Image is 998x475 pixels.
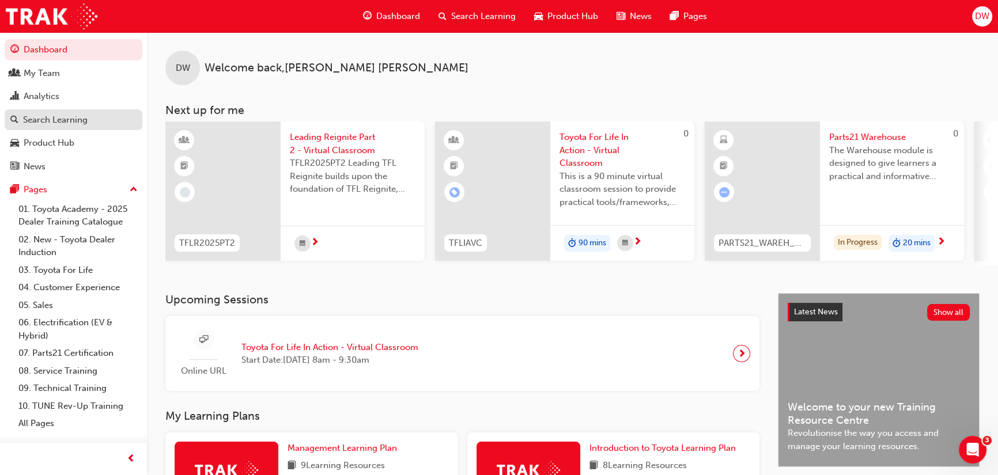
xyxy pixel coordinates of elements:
a: 0PARTS21_WAREH_N1021_ELParts21 WarehouseThe Warehouse module is designed to give learners a pract... [705,121,964,261]
span: 3 [982,436,992,445]
span: learningResourceType_INSTRUCTOR_LED-icon [180,133,188,148]
span: next-icon [937,237,946,248]
h3: My Learning Plans [165,409,759,423]
a: 01. Toyota Academy - 2025 Dealer Training Catalogue [14,200,142,231]
span: prev-icon [127,452,135,466]
img: Trak [6,3,97,29]
span: booktick-icon [989,159,997,174]
a: All Pages [14,415,142,432]
div: My Team [24,67,60,80]
a: 09. Technical Training [14,379,142,397]
a: Analytics [5,86,142,107]
span: duration-icon [568,236,576,251]
span: next-icon [738,345,746,362]
h3: Next up for me [147,104,998,117]
span: learningResourceType_ELEARNING-icon [720,133,728,148]
span: booktick-icon [180,159,188,174]
span: search-icon [10,115,18,126]
span: 9 Learning Resources [301,459,385,473]
span: Start Date: [DATE] 8am - 9:30am [241,354,418,367]
span: Online URL [175,364,232,378]
span: Introduction to Toyota Learning Plan [589,443,736,453]
h3: Upcoming Sessions [165,293,759,306]
span: 8 Learning Resources [603,459,687,473]
button: DashboardMy TeamAnalyticsSearch LearningProduct HubNews [5,37,142,179]
span: 20 mins [903,237,931,250]
span: Latest News [794,307,838,317]
div: News [24,160,46,173]
span: duration-icon [893,236,901,251]
span: book-icon [288,459,296,473]
a: Online URLToyota For Life In Action - Virtual ClassroomStart Date:[DATE] 8am - 9:30am [175,325,750,382]
a: pages-iconPages [661,5,716,28]
a: 10. TUNE Rev-Up Training [14,397,142,415]
span: Welcome back , [PERSON_NAME] [PERSON_NAME] [205,62,468,75]
iframe: Intercom live chat [959,436,986,463]
span: PARTS21_WAREH_N1021_EL [719,237,806,250]
span: Product Hub [547,10,598,23]
span: Pages [683,10,707,23]
a: TFLR2025PT2Leading Reignite Part 2 - Virtual ClassroomTFLR2025PT2 Leading TFL Reignite builds upo... [165,121,425,261]
span: sessionType_ONLINE_URL-icon [199,333,208,347]
a: Product Hub [5,132,142,154]
button: DW [972,6,992,26]
div: Product Hub [24,136,74,150]
span: pages-icon [10,185,19,195]
span: guage-icon [10,45,19,55]
a: Latest NewsShow all [788,303,970,321]
a: Management Learning Plan [288,442,402,455]
button: Show all [927,304,970,321]
span: calendar-icon [622,236,628,250]
a: Latest NewsShow allWelcome to your new Training Resource CentreRevolutionise the way you access a... [778,293,980,467]
span: DW [176,62,190,75]
a: 07. Parts21 Certification [14,344,142,362]
span: chart-icon [10,92,19,102]
a: Search Learning [5,109,142,131]
a: car-iconProduct Hub [525,5,607,28]
a: 04. Customer Experience [14,279,142,297]
span: TFLR2025PT2 [179,237,235,250]
span: learningRecordVerb_ENROLL-icon [449,187,460,197]
a: 0TFLIAVCToyota For Life In Action - Virtual ClassroomThis is a 90 minute virtual classroom sessio... [435,121,694,261]
div: In Progress [834,235,882,250]
span: car-icon [534,9,543,24]
a: news-iconNews [607,5,661,28]
div: Pages [24,183,47,196]
a: 08. Service Training [14,362,142,380]
span: The Warehouse module is designed to give learners a practical and informative appreciation of Toy... [829,144,955,183]
span: learningRecordVerb_NONE-icon [180,187,190,197]
span: 0 [953,128,958,139]
span: booktick-icon [720,159,728,174]
span: 0 [683,128,689,139]
button: Pages [5,179,142,200]
span: up-icon [130,183,138,197]
span: Leading Reignite Part 2 - Virtual Classroom [290,131,415,157]
span: TFLIAVC [449,237,482,250]
span: Parts21 Warehouse [829,131,955,144]
a: 05. Sales [14,297,142,314]
a: Dashboard [5,39,142,60]
span: people-icon [989,133,997,148]
span: search-icon [438,9,447,24]
span: Dashboard [376,10,420,23]
span: news-icon [10,162,19,172]
span: car-icon [10,138,19,149]
span: next-icon [311,238,319,248]
span: Welcome to your new Training Resource Centre [788,401,970,427]
div: Analytics [24,90,59,103]
span: people-icon [10,69,19,79]
span: 90 mins [579,237,606,250]
span: book-icon [589,459,598,473]
a: My Team [5,63,142,84]
span: Toyota For Life In Action - Virtual Classroom [560,131,685,170]
a: 02. New - Toyota Dealer Induction [14,231,142,261]
span: Management Learning Plan [288,443,397,453]
span: Revolutionise the way you access and manage your learning resources. [788,427,970,453]
span: TFLR2025PT2 Leading TFL Reignite builds upon the foundation of TFL Reignite, reaffirming our comm... [290,157,415,196]
a: 03. Toyota For Life [14,261,142,279]
a: search-iconSearch Learning [429,5,525,28]
span: guage-icon [363,9,372,24]
span: news-icon [617,9,625,24]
